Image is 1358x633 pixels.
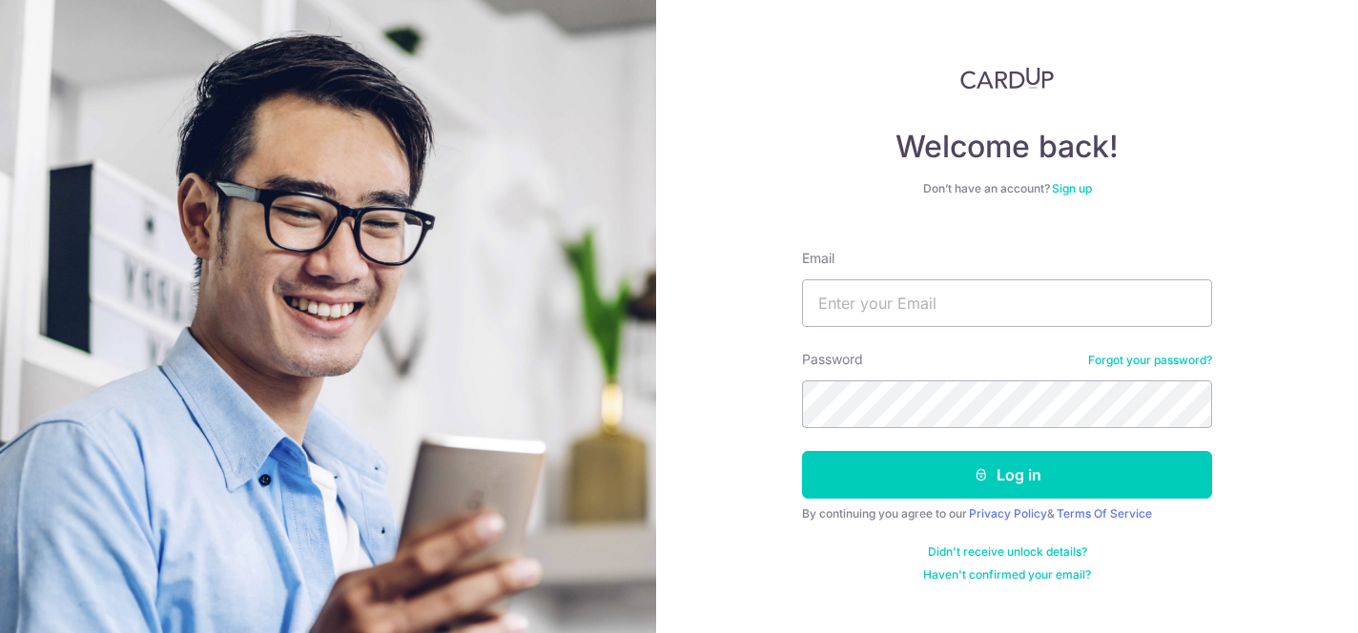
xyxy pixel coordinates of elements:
[802,350,863,369] label: Password
[802,279,1212,327] input: Enter your Email
[802,451,1212,499] button: Log in
[802,506,1212,521] div: By continuing you agree to our &
[802,128,1212,166] h4: Welcome back!
[923,567,1091,582] a: Haven't confirmed your email?
[960,67,1054,90] img: CardUp Logo
[1057,506,1152,521] a: Terms Of Service
[1088,353,1212,368] a: Forgot your password?
[802,181,1212,196] div: Don’t have an account?
[969,506,1047,521] a: Privacy Policy
[1052,181,1092,195] a: Sign up
[928,544,1087,560] a: Didn't receive unlock details?
[802,249,834,268] label: Email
